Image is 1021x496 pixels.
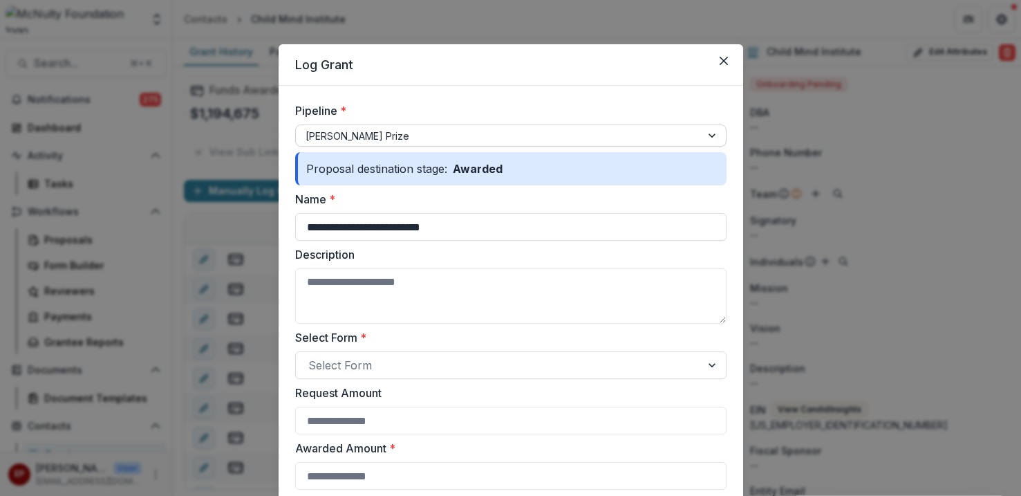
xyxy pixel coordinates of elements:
label: Select Form [295,329,718,346]
p: Awarded [447,160,508,177]
label: Description [295,246,718,263]
div: Proposal destination stage: [295,152,727,185]
label: Awarded Amount [295,440,718,457]
button: Close [713,50,735,72]
label: Name [295,191,718,208]
label: Pipeline [295,102,718,119]
label: Request Amount [295,385,718,401]
header: Log Grant [279,44,743,86]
